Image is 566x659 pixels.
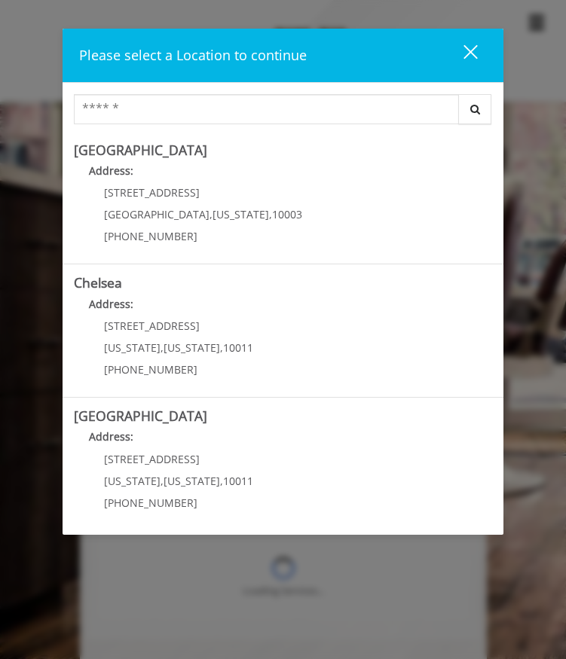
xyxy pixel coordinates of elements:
span: , [220,340,223,355]
span: [US_STATE] [164,340,220,355]
span: Please select a Location to continue [79,46,307,64]
span: 10011 [223,340,253,355]
b: Address: [89,163,133,178]
span: [STREET_ADDRESS] [104,185,200,200]
button: close dialog [436,40,487,71]
span: [US_STATE] [164,474,220,488]
span: [GEOGRAPHIC_DATA] [104,207,210,221]
b: Address: [89,297,133,311]
b: Chelsea [74,273,122,291]
i: Search button [467,104,484,114]
div: close dialog [446,44,476,66]
span: , [161,340,164,355]
span: 10003 [272,207,302,221]
span: [US_STATE] [104,474,161,488]
span: , [220,474,223,488]
b: [GEOGRAPHIC_DATA] [74,141,207,159]
b: [GEOGRAPHIC_DATA] [74,407,207,425]
span: [US_STATE] [104,340,161,355]
span: [PHONE_NUMBER] [104,362,197,377]
b: Address: [89,429,133,444]
span: [PHONE_NUMBER] [104,229,197,243]
span: , [269,207,272,221]
input: Search Center [74,94,460,124]
span: [STREET_ADDRESS] [104,452,200,466]
div: Center Select [74,94,493,132]
span: , [210,207,213,221]
span: [US_STATE] [213,207,269,221]
span: 10011 [223,474,253,488]
span: [STREET_ADDRESS] [104,319,200,333]
span: , [161,474,164,488]
span: [PHONE_NUMBER] [104,496,197,510]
